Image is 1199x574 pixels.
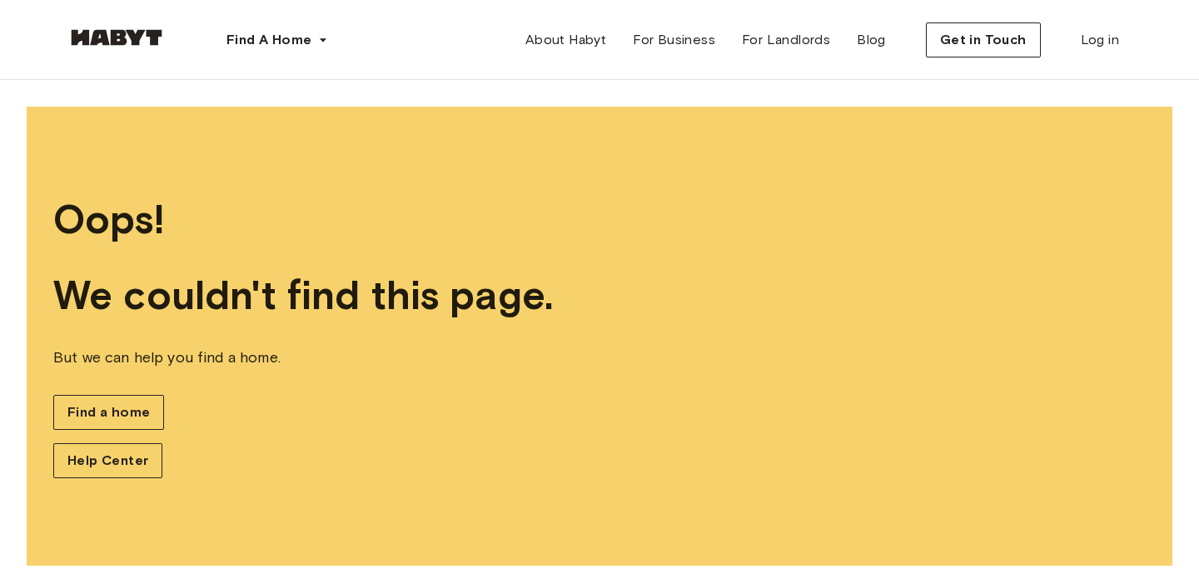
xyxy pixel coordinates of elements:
[67,451,148,471] span: Help Center
[67,402,150,422] span: Find a home
[53,347,1146,368] span: But we can help you find a home.
[742,30,830,50] span: For Landlords
[525,30,606,50] span: About Habyt
[53,395,164,430] a: Find a home
[67,29,167,46] img: Habyt
[1067,23,1132,57] a: Log in
[53,271,1146,320] span: We couldn't find this page.
[1081,30,1119,50] span: Log in
[53,443,162,478] a: Help Center
[53,195,1146,244] span: Oops!
[619,23,729,57] a: For Business
[843,23,899,57] a: Blog
[512,23,619,57] a: About Habyt
[857,30,886,50] span: Blog
[926,22,1041,57] button: Get in Touch
[226,30,311,50] span: Find A Home
[213,23,341,57] button: Find A Home
[940,30,1027,50] span: Get in Touch
[729,23,843,57] a: For Landlords
[633,30,715,50] span: For Business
